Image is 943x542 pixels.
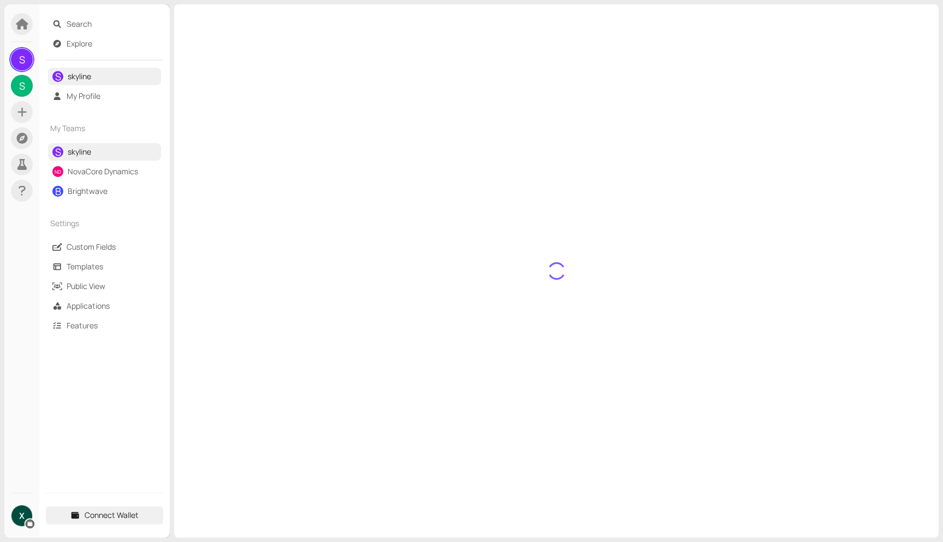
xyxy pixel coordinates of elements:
[11,505,32,526] img: ACg8ocL2PLSHMB-tEaOxArXAbWMbuPQZH6xV--tiP_qvgO-k-ozjdA=s500
[68,71,91,81] a: skyline
[67,320,98,331] a: Features
[67,38,92,49] a: Explore
[50,122,140,134] span: My Teams
[67,301,110,311] a: Applications
[19,49,25,70] span: S
[67,241,116,252] a: Custom Fields
[68,166,138,176] a: NovaCore Dynamics
[46,211,163,236] div: Settings
[67,281,105,291] a: Public View
[46,116,163,141] div: My Teams
[19,75,25,97] span: S
[85,509,139,521] span: Connect Wallet
[545,260,568,282] img: something
[67,261,103,272] a: Templates
[67,91,100,101] a: My Profile
[68,186,108,196] a: Brightwave
[67,15,157,33] span: Search
[50,217,140,229] span: Settings
[46,506,163,524] button: Connect Wallet
[68,146,91,157] a: skyline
